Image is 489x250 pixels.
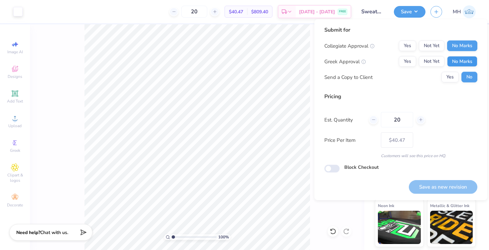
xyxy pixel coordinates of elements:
[324,42,375,50] div: Collegiate Approval
[8,74,22,79] span: Designs
[399,56,416,67] button: Yes
[324,153,477,159] div: Customers will see this price on HQ.
[324,26,477,34] div: Submit for
[447,56,477,67] button: No Marks
[218,234,229,240] span: 100 %
[399,41,416,51] button: Yes
[3,172,27,183] span: Clipart & logos
[461,72,477,83] button: No
[324,73,373,81] div: Send a Copy to Client
[8,123,22,128] span: Upload
[324,93,477,101] div: Pricing
[378,202,394,209] span: Neon Ink
[324,136,376,144] label: Price Per Item
[324,58,366,65] div: Greek Approval
[299,8,335,15] span: [DATE] - [DATE]
[419,41,444,51] button: Not Yet
[7,49,23,55] span: Image AI
[463,5,476,18] img: Mitra Hegde
[356,5,389,18] input: Untitled Design
[453,8,461,16] span: MH
[181,6,207,18] input: – –
[7,99,23,104] span: Add Text
[447,41,477,51] button: No Marks
[7,202,23,208] span: Decorate
[344,164,379,171] label: Block Checkout
[40,229,68,236] span: Chat with us.
[441,72,459,83] button: Yes
[381,112,413,127] input: – –
[10,148,20,153] span: Greek
[419,56,444,67] button: Not Yet
[251,8,268,15] span: $809.40
[394,6,425,18] button: Save
[16,229,40,236] strong: Need help?
[378,211,421,244] img: Neon Ink
[324,116,364,124] label: Est. Quantity
[430,211,473,244] img: Metallic & Glitter Ink
[430,202,469,209] span: Metallic & Glitter Ink
[229,8,243,15] span: $40.47
[339,9,346,14] span: FREE
[453,5,476,18] a: MH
